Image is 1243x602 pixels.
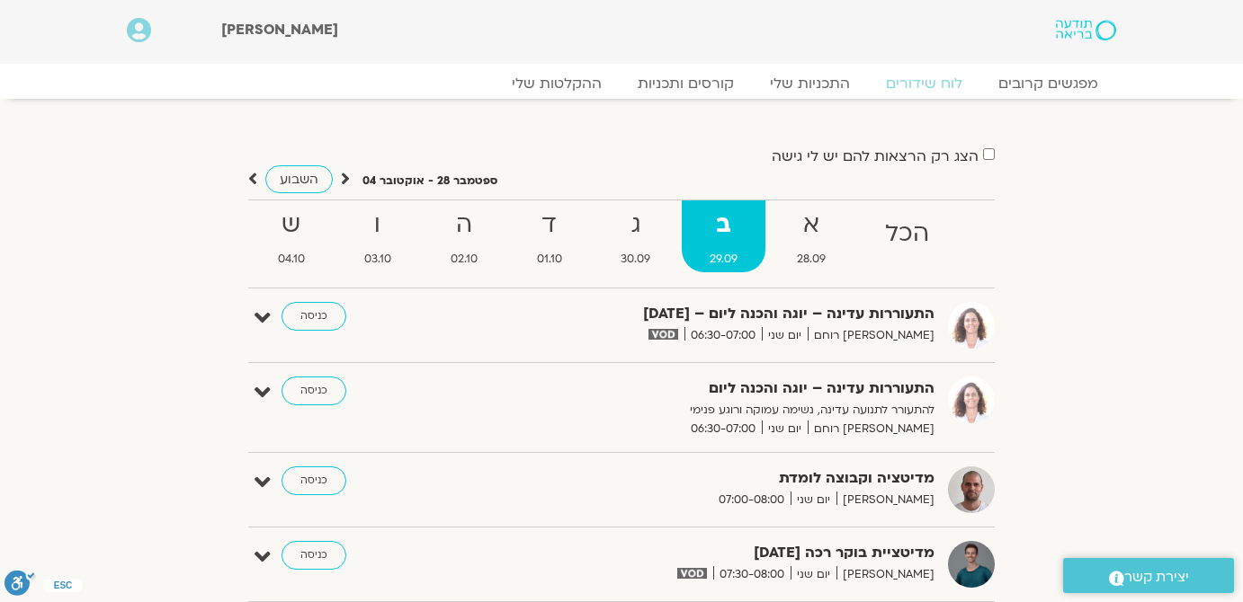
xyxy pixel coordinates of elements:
a: השבוע [265,165,333,193]
strong: א [769,205,854,245]
span: 04.10 [250,250,333,269]
span: 01.10 [509,250,590,269]
span: יום שני [762,326,808,345]
a: ד01.10 [509,200,590,272]
span: יום שני [791,565,836,584]
nav: Menu [127,75,1116,93]
label: הצג רק הרצאות להם יש לי גישה [772,148,979,164]
span: 07:00-08:00 [712,491,791,509]
span: יצירת קשר [1124,565,1189,589]
a: התכניות שלי [752,75,868,93]
a: לוח שידורים [868,75,980,93]
span: [PERSON_NAME] רוחם [808,326,934,345]
a: מפגשים קרובים [980,75,1116,93]
a: ו03.10 [336,200,419,272]
strong: התעוררות עדינה – יוגה והכנה ליום [494,376,934,401]
a: ה02.10 [423,200,505,272]
a: הכל [857,200,957,272]
span: יום שני [791,491,836,509]
a: כניסה [282,376,346,405]
a: כניסה [282,466,346,495]
a: יצירת קשר [1063,558,1234,593]
a: כניסה [282,302,346,331]
p: ספטמבר 28 - אוקטובר 04 [362,172,497,190]
strong: ו [336,205,419,245]
a: ב29.09 [682,200,765,272]
strong: ג [594,205,679,245]
strong: ה [423,205,505,245]
strong: הכל [857,214,957,254]
span: 29.09 [682,250,765,269]
span: 06:30-07:00 [684,326,762,345]
a: ההקלטות שלי [494,75,620,93]
strong: ש [250,205,333,245]
strong: התעוררות עדינה – יוגה והכנה ליום – [DATE] [494,302,934,326]
span: 07:30-08:00 [713,565,791,584]
span: 28.09 [769,250,854,269]
span: [PERSON_NAME] [221,20,338,40]
strong: מדיטציית בוקר רכה [DATE] [494,541,934,565]
span: יום שני [762,420,808,438]
strong: מדיטציה וקבוצה לומדת [494,466,934,491]
a: קורסים ותכניות [620,75,752,93]
strong: ב [682,205,765,245]
strong: ד [509,205,590,245]
a: ג30.09 [594,200,679,272]
img: vodicon [677,568,707,579]
a: א28.09 [769,200,854,272]
a: כניסה [282,541,346,570]
span: [PERSON_NAME] רוחם [808,420,934,438]
span: 30.09 [594,250,679,269]
img: vodicon [648,329,678,340]
p: להתעורר לתנועה עדינה, נשימה עמוקה ורוגע פנימי [494,401,934,420]
span: [PERSON_NAME] [836,491,934,509]
span: 03.10 [336,250,419,269]
span: השבוע [280,171,318,188]
span: 06:30-07:00 [684,420,762,438]
span: 02.10 [423,250,505,269]
a: ש04.10 [250,200,333,272]
span: [PERSON_NAME] [836,565,934,584]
